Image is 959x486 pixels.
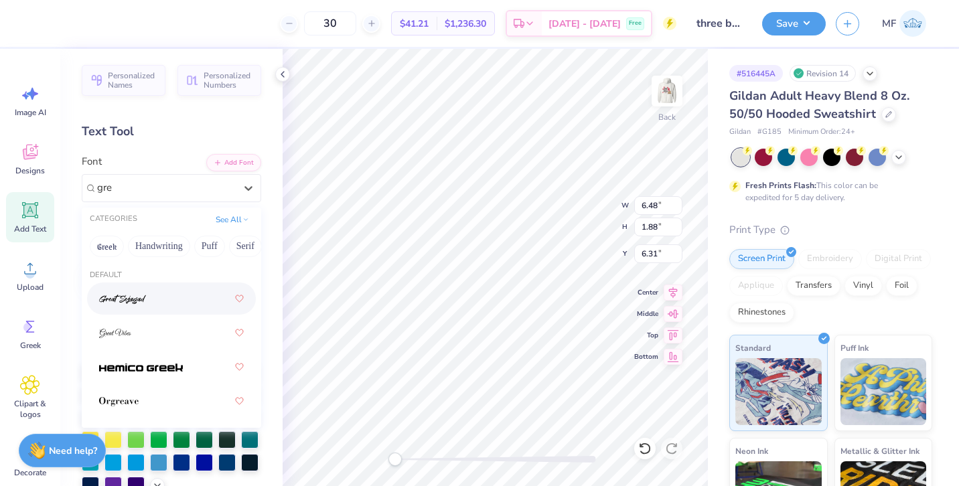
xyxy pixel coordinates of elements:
button: Puff [194,236,225,257]
span: Standard [735,341,771,355]
div: This color can be expedited for 5 day delivery. [745,179,910,204]
div: Text Tool [82,123,261,141]
button: Greek [90,236,124,257]
div: CATEGORIES [90,214,137,225]
span: $1,236.30 [445,17,486,31]
strong: Fresh Prints Flash: [745,180,816,191]
div: Default [82,270,261,281]
img: Mia Fredrick [899,10,926,37]
input: Untitled Design [686,10,752,37]
img: Great Sejagad [99,295,146,304]
span: # G185 [757,127,782,138]
div: Transfers [787,276,840,296]
img: Orgreave [99,397,139,406]
span: Clipart & logos [8,398,52,420]
button: Personalized Names [82,65,165,96]
button: Add Font [206,154,261,171]
button: See All [212,213,253,226]
img: Puff Ink [840,358,927,425]
img: Great Vibes [99,329,131,338]
span: Free [629,19,642,28]
span: Gildan Adult Heavy Blend 8 Oz. 50/50 Hooded Sweatshirt [729,88,909,122]
input: – – [304,11,356,35]
button: Handwriting [128,236,190,257]
div: Applique [729,276,783,296]
strong: Need help? [49,444,97,457]
div: Revision 14 [790,65,856,82]
div: Screen Print [729,249,794,269]
span: Gildan [729,127,751,138]
span: [DATE] - [DATE] [548,17,621,31]
span: Add Text [14,224,46,234]
button: Personalized Numbers [177,65,261,96]
div: Print Type [729,222,932,238]
div: Accessibility label [388,453,402,466]
div: Vinyl [844,276,882,296]
span: Personalized Names [108,71,157,90]
span: Designs [15,165,45,176]
div: # 516445A [729,65,783,82]
div: Back [658,111,676,123]
span: Neon Ink [735,444,768,458]
label: Font [82,154,102,169]
span: Personalized Numbers [204,71,253,90]
span: Decorate [14,467,46,478]
span: Upload [17,282,44,293]
img: Back [654,78,680,104]
span: MF [882,16,896,31]
span: Puff Ink [840,341,869,355]
img: Hemico Greek [99,363,183,372]
img: Standard [735,358,822,425]
span: Middle [634,309,658,319]
button: Serif [229,236,262,257]
span: Minimum Order: 24 + [788,127,855,138]
span: Metallic & Glitter Ink [840,444,919,458]
div: Foil [886,276,917,296]
button: Save [762,12,826,35]
a: MF [876,10,932,37]
div: Digital Print [866,249,931,269]
span: Image AI [15,107,46,118]
div: Rhinestones [729,303,794,323]
div: Embroidery [798,249,862,269]
span: Top [634,330,658,341]
span: Greek [20,340,41,351]
span: Center [634,287,658,298]
span: Bottom [634,351,658,362]
span: $41.21 [400,17,429,31]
